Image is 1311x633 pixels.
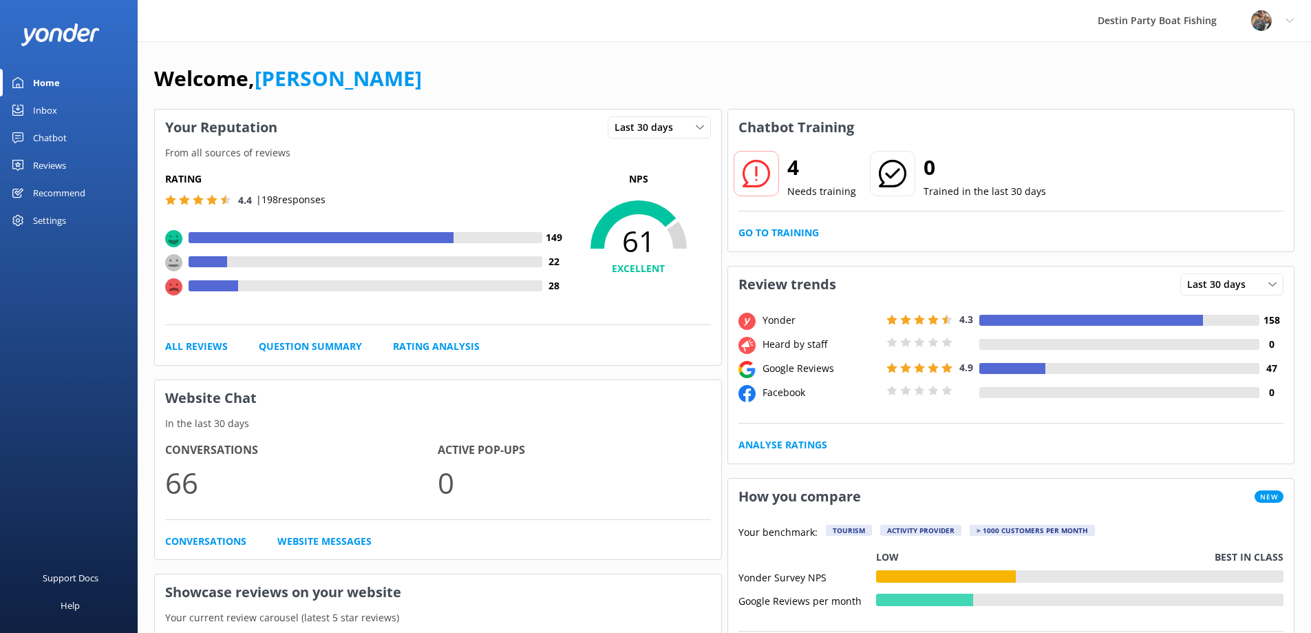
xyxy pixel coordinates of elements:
p: Low [876,550,899,565]
a: Analyse Ratings [738,437,827,453]
h5: Rating [165,172,566,187]
span: 61 [566,224,711,258]
div: Heard by staff [759,337,883,352]
span: Last 30 days [1187,277,1254,292]
div: Facebook [759,385,883,400]
div: > 1000 customers per month [970,525,1095,536]
p: Your current review carousel (latest 5 star reviews) [155,610,721,625]
a: Website Messages [277,534,372,549]
div: Tourism [826,525,872,536]
span: 4.4 [238,194,252,207]
h4: Active Pop-ups [438,442,710,459]
h4: 47 [1259,361,1283,376]
h4: 158 [1259,313,1283,328]
p: From all sources of reviews [155,145,721,160]
p: 0 [438,459,710,506]
div: Google Reviews per month [738,594,876,606]
div: Help [61,592,80,619]
span: New [1255,490,1283,503]
h4: 149 [542,230,566,245]
p: In the last 30 days [155,416,721,431]
a: All Reviews [165,339,228,354]
div: Activity Provider [880,525,961,536]
div: Reviews [33,152,66,179]
span: 4.9 [959,361,973,374]
h3: How you compare [728,479,871,515]
h3: Review trends [728,267,846,302]
a: Rating Analysis [393,339,480,354]
h2: 4 [787,151,856,184]
div: Yonder [759,313,883,328]
h4: EXCELLENT [566,261,711,276]
h3: Website Chat [155,380,721,416]
h4: 28 [542,278,566,293]
p: Best in class [1215,550,1283,565]
p: Trained in the last 30 days [924,184,1046,199]
h3: Your Reputation [155,110,288,145]
div: Home [33,69,60,96]
h2: 0 [924,151,1046,184]
p: Needs training [787,184,856,199]
div: Google Reviews [759,361,883,376]
p: NPS [566,172,711,187]
h1: Welcome, [154,62,422,95]
span: 4.3 [959,313,973,326]
h3: Showcase reviews on your website [155,574,721,610]
p: | 198 responses [256,192,326,207]
h4: Conversations [165,442,438,459]
img: yonder-white-logo.png [21,23,100,46]
a: Go to Training [738,225,819,240]
h3: Chatbot Training [728,110,864,145]
p: Your benchmark: [738,525,818,541]
div: Settings [33,207,66,234]
h4: 0 [1259,385,1283,400]
p: 66 [165,459,438,506]
div: Support Docs [43,564,98,592]
div: Chatbot [33,124,67,152]
div: Inbox [33,96,57,124]
div: Recommend [33,179,85,207]
h4: 0 [1259,337,1283,352]
a: Conversations [165,534,246,549]
img: 250-1666038197.jpg [1251,10,1272,31]
h4: 22 [542,254,566,269]
span: Last 30 days [615,120,681,135]
div: Yonder Survey NPS [738,570,876,583]
a: [PERSON_NAME] [255,64,422,92]
a: Question Summary [259,339,362,354]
